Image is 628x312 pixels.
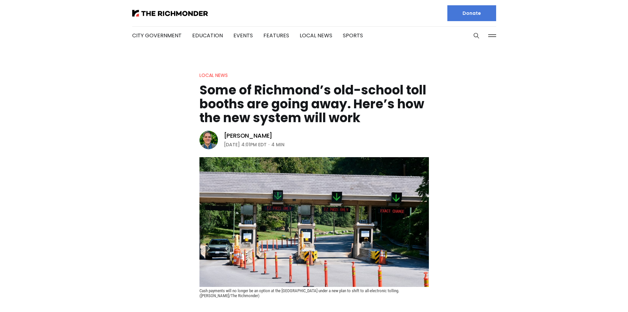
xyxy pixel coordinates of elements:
a: Donate [447,5,496,21]
img: Some of Richmond’s old-school toll booths are going away. Here’s how the new system will work [199,157,429,287]
img: Graham Moomaw [199,131,218,149]
a: [PERSON_NAME] [224,132,273,140]
a: Local News [199,72,228,79]
a: Local News [300,32,332,39]
a: Features [263,32,289,39]
a: Education [192,32,223,39]
time: [DATE] 4:01PM EDT [224,141,267,149]
span: 4 min [271,141,284,149]
h1: Some of Richmond’s old-school toll booths are going away. Here’s how the new system will work [199,83,429,125]
a: Sports [343,32,363,39]
a: City Government [132,32,182,39]
a: Events [233,32,253,39]
iframe: portal-trigger [572,280,628,312]
button: Search this site [471,31,481,41]
img: The Richmonder [132,10,208,17]
span: Cash payments will no longer be an option at the [GEOGRAPHIC_DATA] under a new plan to shift to a... [199,288,400,298]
